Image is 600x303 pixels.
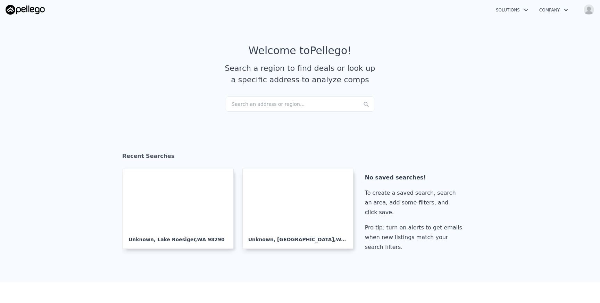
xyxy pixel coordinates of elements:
[226,96,374,112] div: Search an address or region...
[365,188,465,217] div: To create a saved search, search an area, add some filters, and click save.
[490,4,534,16] button: Solutions
[122,146,478,169] div: Recent Searches
[6,5,45,15] img: Pellego
[365,223,465,252] div: Pro tip: turn on alerts to get emails when new listings match your search filters.
[534,4,574,16] button: Company
[123,169,239,249] a: Unknown, Lake Roesiger,WA 98290
[248,230,348,243] div: Unknown , [GEOGRAPHIC_DATA]
[242,169,359,249] a: Unknown, [GEOGRAPHIC_DATA],WA 98270
[249,44,352,57] div: Welcome to Pellego !
[128,230,228,243] div: Unknown , Lake Roesiger
[334,237,364,242] span: , WA 98270
[222,62,378,85] div: Search a region to find deals or look up a specific address to analyze comps
[583,4,594,15] img: avatar
[365,173,465,183] div: No saved searches!
[195,237,225,242] span: , WA 98290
